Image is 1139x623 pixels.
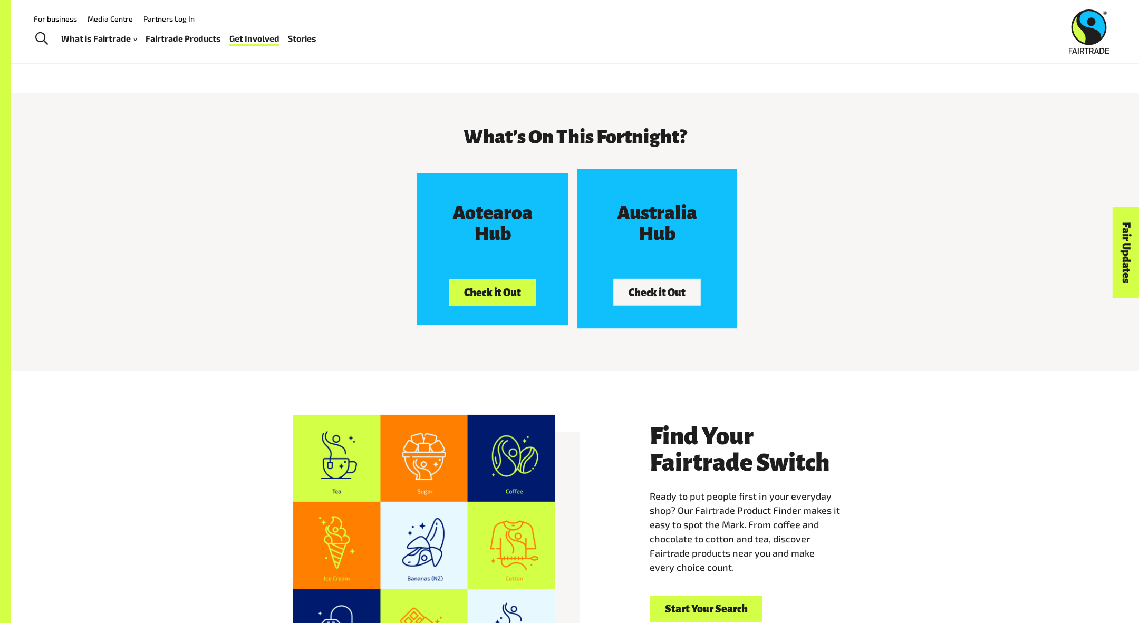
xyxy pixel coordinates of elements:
button: Check it Out [614,279,701,305]
a: Partners Log In [143,14,195,23]
h3: Australia Hub [600,202,713,245]
img: Fairtrade Australia New Zealand logo [1069,9,1109,54]
a: Toggle Search [28,26,54,52]
a: What is Fairtrade [61,31,137,46]
h3: Find Your Fairtrade Switch [650,423,856,476]
p: Ready to put people first in your everyday shop? Our Fairtrade Product Finder makes it easy to sp... [650,489,856,575]
a: Aotearoa Hub Check it Out [417,173,568,325]
a: Australia Hub Check it Out [577,169,737,328]
a: Stories [288,31,316,46]
a: For business [34,14,77,23]
button: Check it Out [449,279,536,306]
h3: Aotearoa Hub [436,202,549,245]
h3: What’s On This Fortnight? [307,126,843,148]
a: Get Involved [229,31,279,46]
a: Start Your Search [650,596,762,622]
a: Media Centre [88,14,133,23]
a: Fairtrade Products [146,31,221,46]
